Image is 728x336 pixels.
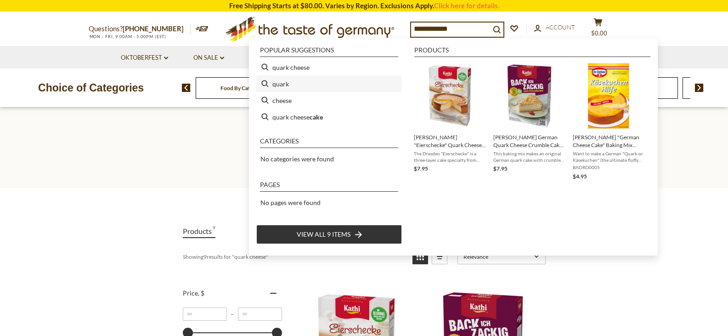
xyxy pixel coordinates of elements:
[546,23,575,31] span: Account
[260,47,398,57] li: Popular suggestions
[463,253,531,260] span: Relevance
[256,225,402,244] li: View all 9 items
[260,138,398,148] li: Categories
[414,150,486,163] span: The Dresden "Eierschecke" is a three-layer cake specialty from [GEOGRAPHIC_DATA]. Essentially, it...
[493,63,565,181] a: [PERSON_NAME] German Quark Cheese Crumble Cake Mix, 545gThis baking mix makes an original German ...
[238,308,282,321] input: Maximum value
[256,75,402,92] li: quark
[412,249,428,264] a: View grid mode
[220,85,264,91] a: Food By Category
[203,253,207,260] b: 9
[198,289,204,297] span: , $
[260,199,321,206] span: No pages were found
[256,59,402,75] li: quark cheese
[260,182,398,192] li: Pages
[227,311,238,318] span: –
[256,92,402,108] li: cheese
[183,289,204,297] span: Price
[490,59,569,185] li: Kathi German Quark Cheese Crumble Cake Mix, 545g
[573,133,645,149] span: [PERSON_NAME] "German Cheese Cake" Baking Mix Helper, 2.1 oz.
[414,47,650,57] li: Products
[573,173,587,180] span: $4.95
[493,133,565,149] span: [PERSON_NAME] German Quark Cheese Crumble Cake Mix, 545g
[193,53,224,63] a: On Sale
[573,63,645,181] a: [PERSON_NAME] "German Cheese Cake" Baking Mix Helper, 2.1 oz.Want to make a German "Quark-or Käse...
[256,108,402,125] li: quark cheese cake
[573,150,645,163] span: Want to make a German "Quark-or Käsekuchen" (the ultimate fluffy German cheese cake) that works o...
[591,29,607,37] span: $0.00
[121,53,168,63] a: Oktoberfest
[249,38,658,256] div: Instant Search Results
[183,249,406,264] div: Showing results for " "
[569,59,649,185] li: Dr. Oetker "German Cheese Cake" Baking Mix Helper, 2.1 oz.
[89,34,167,39] span: MON - FRI, 9:00AM - 5:00PM (EST)
[414,133,486,149] span: [PERSON_NAME] "Eierschecke" Quark Cheese Cake with Custard Topping, Baking Mix Kit, 545g
[183,225,215,238] a: View Products Tab
[89,23,191,35] p: Questions?
[573,164,645,171] span: BADRO0005
[534,23,575,33] a: Account
[432,249,447,264] a: View list mode
[457,249,546,264] a: Sort options
[414,63,486,181] a: [PERSON_NAME] "Eierschecke" Quark Cheese Cake with Custard Topping, Baking Mix Kit, 545gThe Dresd...
[213,225,215,237] span: 9
[28,149,700,170] h1: Search results
[414,165,428,172] span: $7.95
[410,59,490,185] li: Kathi "Eierschecke" Quark Cheese Cake with Custard Topping, Baking Mix Kit, 545g
[695,84,704,92] img: next arrow
[183,308,227,321] input: Minimum value
[297,229,350,239] span: View all 9 items
[123,24,184,33] a: [PHONE_NUMBER]
[434,1,499,10] a: Click here for details.
[493,150,565,163] span: This baking mix makes an original German quark cake with crumble topping (Quarkkuchen mit Streuse...
[493,165,508,172] span: $7.95
[310,112,323,122] b: cake
[182,84,191,92] img: previous arrow
[260,155,334,163] span: No categories were found
[585,18,612,41] button: $0.00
